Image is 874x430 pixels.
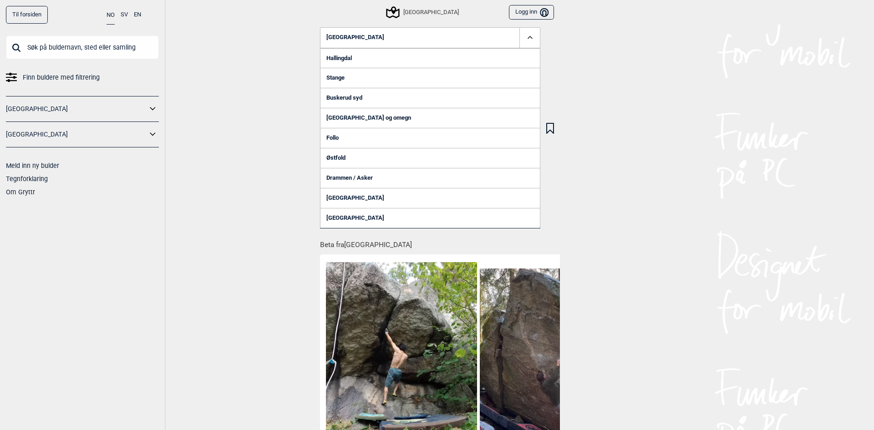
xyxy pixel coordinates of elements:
[23,71,100,84] span: Finn buldere med filtrering
[320,188,540,208] a: [GEOGRAPHIC_DATA]
[121,6,128,24] button: SV
[320,88,540,108] a: Buskerud syd
[387,7,458,18] div: [GEOGRAPHIC_DATA]
[320,148,540,168] a: Østfold
[6,175,48,182] a: Tegnforklaring
[6,188,35,196] a: Om Gryttr
[509,5,554,20] button: Logg inn
[6,35,159,59] input: Søk på buldernavn, sted eller samling
[6,102,147,116] a: [GEOGRAPHIC_DATA]
[320,128,540,148] a: Follo
[6,128,147,141] a: [GEOGRAPHIC_DATA]
[320,48,540,68] a: Hallingdal
[320,168,540,188] a: Drammen / Asker
[6,71,159,84] a: Finn buldere med filtrering
[320,27,540,48] button: [GEOGRAPHIC_DATA]
[320,234,560,250] h1: Beta fra [GEOGRAPHIC_DATA]
[320,68,540,88] a: Stange
[326,34,384,41] span: [GEOGRAPHIC_DATA]
[134,6,141,24] button: EN
[107,6,115,25] button: NO
[320,208,540,228] a: [GEOGRAPHIC_DATA]
[320,108,540,128] a: [GEOGRAPHIC_DATA] og omegn
[6,162,59,169] a: Meld inn ny bulder
[6,6,48,24] a: Til forsiden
